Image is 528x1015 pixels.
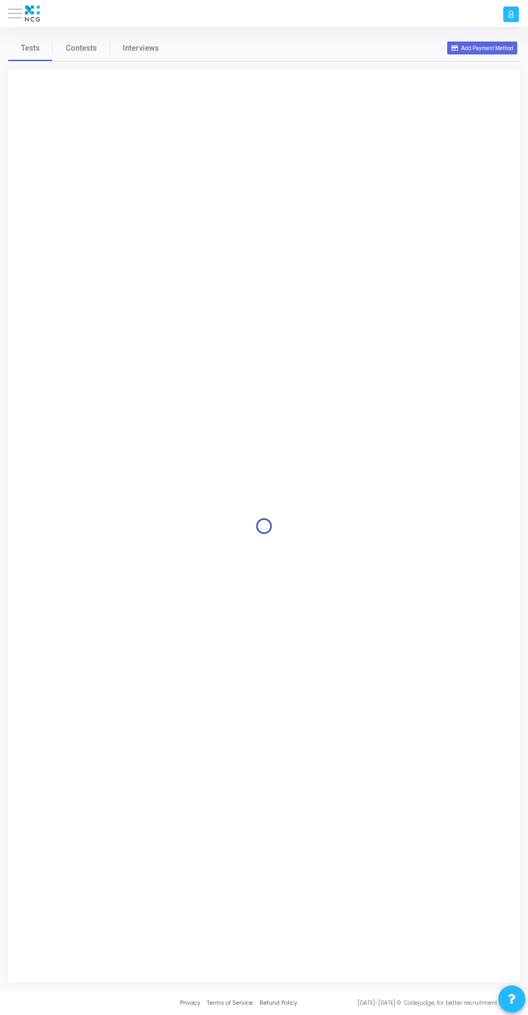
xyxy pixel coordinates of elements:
[22,3,43,24] img: logo
[447,42,517,54] button: Add Payment Method
[21,43,40,54] span: Tests
[297,999,520,1007] div: [DATE]-[DATE] © Codejudge, for better recruitment.
[66,43,97,54] span: Contests
[260,999,297,1007] a: Refund Policy
[207,999,253,1007] a: Terms of Service
[123,43,159,54] span: Interviews
[180,999,200,1007] a: Privacy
